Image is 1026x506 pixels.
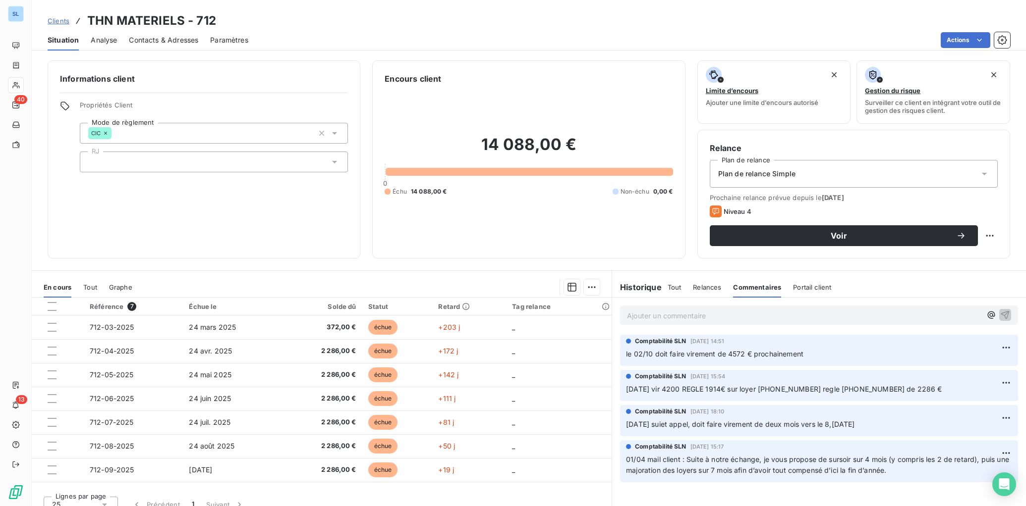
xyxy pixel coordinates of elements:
button: Limite d’encoursAjouter une limite d’encours autorisé [697,60,851,124]
span: 2 286,00 € [289,346,356,356]
div: Open Intercom Messenger [992,472,1016,496]
span: Graphe [109,283,132,291]
span: Portail client [793,283,831,291]
span: _ [512,418,515,426]
span: CIC [91,130,101,136]
h6: Encours client [385,73,441,85]
span: [DATE] 14:51 [690,338,725,344]
span: [DATE] 18:10 [690,408,725,414]
span: Comptabilité SLN [635,442,686,451]
span: échue [368,415,398,430]
span: Comptabilité SLN [635,407,686,416]
span: 0,00 € [653,187,673,196]
span: échue [368,391,398,406]
span: 14 088,00 € [411,187,447,196]
span: Situation [48,35,79,45]
span: 24 juin 2025 [189,394,231,403]
span: Surveiller ce client en intégrant votre outil de gestion des risques client. [865,99,1002,114]
span: 712-08-2025 [90,442,134,450]
span: Ajouter une limite d’encours autorisé [706,99,818,106]
h2: 14 088,00 € [385,135,673,164]
span: 2 286,00 € [289,465,356,475]
span: 712-07-2025 [90,418,134,426]
span: _ [512,370,515,379]
span: +172 j [438,347,458,355]
h6: Historique [612,281,662,293]
span: 712-04-2025 [90,347,134,355]
span: _ [512,347,515,355]
span: Voir [722,232,956,240]
a: Clients [48,16,69,26]
span: Relances [693,283,721,291]
span: Paramètres [210,35,248,45]
span: [DATE] 15:17 [690,444,724,450]
button: Actions [941,32,990,48]
div: Échue le [189,303,277,310]
span: 24 août 2025 [189,442,234,450]
span: _ [512,394,515,403]
div: Référence [90,302,177,311]
button: Voir [710,225,978,246]
span: 24 mars 2025 [189,323,236,331]
span: Propriétés Client [80,101,348,115]
span: 24 juil. 2025 [189,418,230,426]
span: 40 [14,95,27,104]
span: +50 j [438,442,455,450]
h6: Relance [710,142,998,154]
span: 24 avr. 2025 [189,347,232,355]
span: 0 [383,179,387,187]
span: +81 j [438,418,454,426]
span: [DATE] vir 4200 REGLE 1914€ sur loyer [PHONE_NUMBER] regle [PHONE_NUMBER] de 2286 € [626,385,942,393]
span: [DATE] [189,465,212,474]
span: 2 286,00 € [289,417,356,427]
span: 2 286,00 € [289,394,356,404]
img: Logo LeanPay [8,484,24,500]
span: 2 286,00 € [289,370,356,380]
span: +19 j [438,465,454,474]
span: Clients [48,17,69,25]
span: échue [368,320,398,335]
span: 712-03-2025 [90,323,134,331]
span: Contacts & Adresses [129,35,198,45]
span: 712-05-2025 [90,370,134,379]
span: 372,00 € [289,322,356,332]
span: Comptabilité SLN [635,337,686,346]
div: SL [8,6,24,22]
span: le 02/10 doit faire virement de 4572 € prochainement [626,350,803,358]
span: _ [512,442,515,450]
div: Tag relance [512,303,606,310]
span: échue [368,439,398,454]
span: échue [368,344,398,358]
span: [DATE] 15:54 [690,373,726,379]
span: [DATE] [822,194,844,202]
span: +203 j [438,323,460,331]
div: Retard [438,303,500,310]
div: Statut [368,303,427,310]
span: Échu [393,187,407,196]
span: Comptabilité SLN [635,372,686,381]
div: Solde dû [289,303,356,310]
span: Tout [83,283,97,291]
span: Analyse [91,35,117,45]
span: 712-09-2025 [90,465,134,474]
span: échue [368,367,398,382]
span: Gestion du risque [865,87,920,95]
input: Ajouter une valeur [112,129,119,138]
span: Niveau 4 [724,207,751,215]
span: +111 j [438,394,456,403]
button: Gestion du risqueSurveiller ce client en intégrant votre outil de gestion des risques client. [856,60,1010,124]
span: 712-06-2025 [90,394,134,403]
span: Tout [668,283,682,291]
span: échue [368,462,398,477]
span: 2 286,00 € [289,441,356,451]
span: En cours [44,283,71,291]
span: 01/04 mail client : Suite à notre échange, je vous propose de sursoir sur 4 mois (y compris les 2... [626,455,1011,475]
span: +142 j [438,370,458,379]
span: Prochaine relance prévue depuis le [710,194,998,202]
span: _ [512,323,515,331]
span: _ [512,465,515,474]
span: 24 mai 2025 [189,370,231,379]
span: Plan de relance Simple [718,169,796,179]
span: Non-échu [621,187,649,196]
span: Commentaires [733,283,781,291]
